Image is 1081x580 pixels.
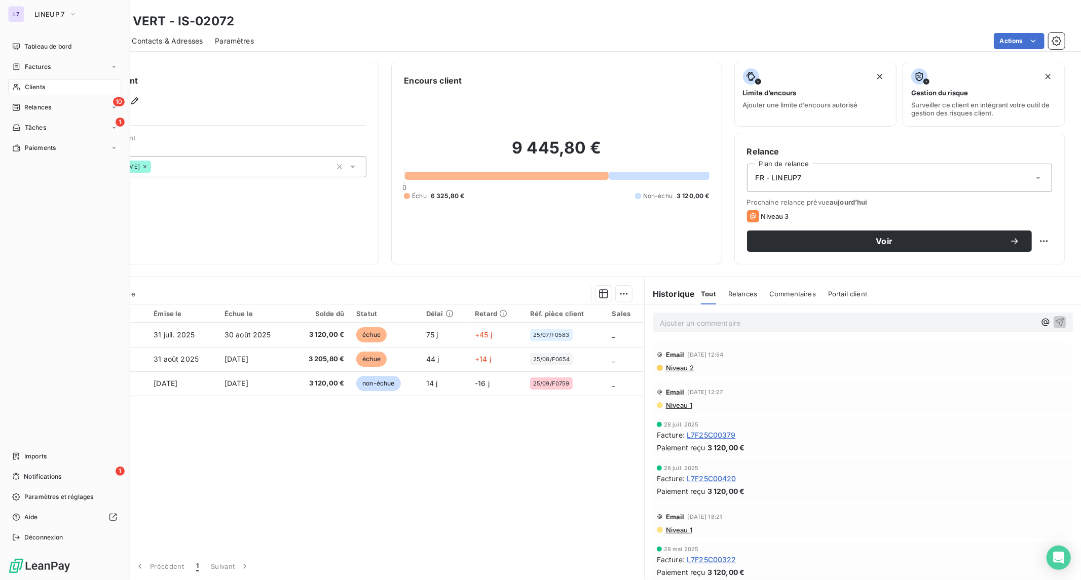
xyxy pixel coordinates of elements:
button: 1 [190,556,205,577]
div: Émise le [154,310,212,318]
button: Actions [994,33,1045,49]
span: L7F25C00420 [687,473,736,484]
span: Paiements [25,143,56,152]
span: Niveau 2 [665,364,694,372]
span: [DATE] 18:21 [688,514,723,520]
span: 3 120,00 € [707,486,745,496]
span: Imports [24,452,47,461]
span: Tâches [25,123,46,132]
span: Tableau de bord [24,42,71,51]
span: 25/08/F0654 [533,356,570,362]
span: 25/09/F0759 [533,380,570,386]
span: L7F25C00379 [687,430,736,440]
h3: GAMM VERT - IS-02072 [89,12,234,30]
div: Échue le [225,310,285,318]
span: Niveau 1 [665,401,692,409]
span: 3 120,00 € [297,330,344,340]
span: Gestion du risque [911,89,968,97]
span: 6 325,80 € [431,191,465,201]
div: Délai [426,310,463,318]
span: 3 120,00 € [707,442,745,453]
span: Clients [25,83,45,92]
div: Statut [356,310,414,318]
span: Propriétés Client [82,134,366,148]
span: Tout [701,290,716,298]
span: Contacts & Adresses [132,36,203,46]
input: Ajouter une valeur [151,162,159,171]
div: Retard [475,310,518,318]
span: Surveiller ce client en intégrant votre outil de gestion des risques client. [911,101,1056,117]
span: Déconnexion [24,533,63,542]
div: Sales [612,310,638,318]
h2: 9 445,80 € [404,138,709,168]
span: Non-échu [643,191,673,201]
span: Relances [728,290,757,298]
span: non-échue [356,376,400,391]
span: 10 [113,97,125,106]
span: Email [666,388,685,396]
span: Paramètres et réglages [24,492,93,501]
span: -16 j [475,379,490,388]
span: Email [666,351,685,359]
span: Niveau 1 [665,526,692,534]
span: 25/07/F0583 [533,332,570,338]
span: 28 mai 2025 [664,546,699,552]
span: [DATE] [225,355,248,363]
span: 1 [196,561,199,571]
span: échue [356,352,387,367]
span: [DATE] [225,379,248,388]
span: 3 205,80 € [297,354,344,364]
span: Prochaine relance prévue [747,198,1052,206]
span: _ [612,330,615,339]
h6: Relance [747,145,1052,158]
span: Email [666,513,685,521]
h6: Informations client [61,74,366,87]
span: 3 120,00 € [677,191,710,201]
span: Relances [24,103,51,112]
span: 1 [116,118,125,127]
span: Aide [24,513,38,522]
h6: Encours client [404,74,462,87]
span: Facture : [657,554,685,565]
h6: Historique [645,288,695,300]
button: Limite d’encoursAjouter une limite d’encours autorisé [734,62,897,127]
span: +14 j [475,355,491,363]
span: L7F25C00322 [687,554,736,565]
span: _ [612,355,615,363]
span: Limite d’encours [743,89,797,97]
span: Facture : [657,473,685,484]
span: 30 août 2025 [225,330,271,339]
div: L7 [8,6,24,22]
span: LINEUP 7 [34,10,65,18]
span: _ [612,379,615,388]
span: 0 [402,183,406,191]
span: 75 j [426,330,438,339]
span: 3 120,00 € [297,378,344,389]
button: Voir [747,230,1032,252]
span: Paiement reçu [657,567,705,577]
span: Paiement reçu [657,442,705,453]
span: [DATE] 12:27 [688,389,723,395]
span: Notifications [24,472,61,481]
span: 31 août 2025 [154,355,199,363]
button: Précédent [129,556,190,577]
a: Aide [8,509,121,525]
span: 44 j [426,355,439,363]
span: [DATE] [154,379,177,388]
span: Voir [759,237,1010,245]
span: FR - LINEUP7 [756,173,802,183]
img: Logo LeanPay [8,558,71,574]
span: Échu [412,191,427,201]
span: [DATE] 12:54 [688,352,724,358]
span: 28 juil. 2025 [664,421,699,428]
span: 28 juil. 2025 [664,465,699,471]
span: Factures [25,62,51,71]
div: Open Intercom Messenger [1047,546,1071,570]
div: Réf. pièce client [530,310,600,318]
span: Paiement reçu [657,486,705,496]
span: +45 j [475,330,492,339]
button: Gestion du risqueSurveiller ce client en intégrant votre outil de gestion des risques client. [903,62,1065,127]
span: Facture : [657,430,685,440]
span: Commentaires [769,290,816,298]
span: 3 120,00 € [707,567,745,577]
